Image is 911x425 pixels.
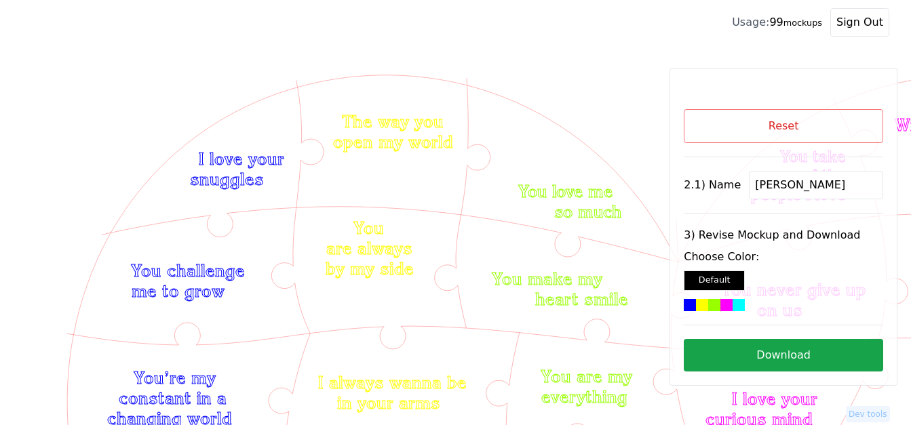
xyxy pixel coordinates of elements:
[732,16,769,28] span: Usage:
[326,238,412,258] text: are always
[684,227,883,243] label: 3) Revise Mockup and Download
[119,388,227,408] text: constant in a
[554,202,621,222] text: so much
[541,386,627,407] text: everything
[338,392,441,413] text: in your arms
[318,372,467,392] text: I always wanna be
[541,366,632,386] text: You are my
[684,249,883,265] label: Choose Color:
[131,260,245,281] text: You challenge
[732,388,817,409] text: I love your
[830,8,889,37] button: Sign Out
[342,111,444,131] text: The way you
[492,268,602,289] text: You make my
[518,182,613,201] text: You love me
[684,109,883,143] button: Reset
[535,289,628,309] text: heart smile
[684,177,741,193] label: 2.1) Name
[132,281,225,301] text: me to grow
[190,169,264,189] text: snuggles
[699,275,731,285] small: Default
[199,148,284,169] text: I love your
[684,339,883,371] button: Download
[333,131,453,152] text: open my world
[354,218,385,238] text: You
[732,14,822,31] div: 99
[846,406,890,422] button: Dev tools
[783,18,822,28] small: mockups
[134,367,216,388] text: You’re my
[326,258,414,279] text: by my side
